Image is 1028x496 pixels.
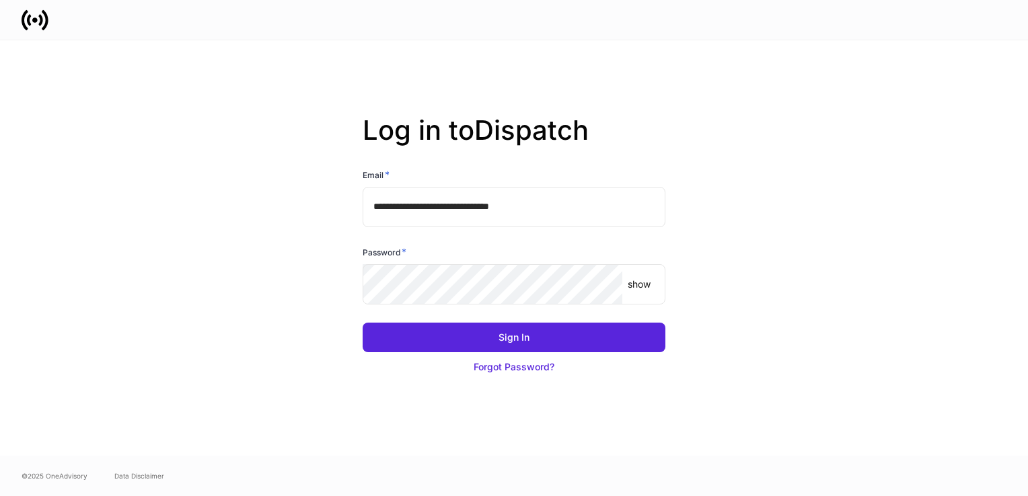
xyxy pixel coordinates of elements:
button: Sign In [363,323,665,352]
span: © 2025 OneAdvisory [22,470,87,481]
p: show [628,278,651,291]
h6: Email [363,168,390,181]
button: Forgot Password? [363,352,665,382]
a: Data Disclaimer [114,470,164,481]
h2: Log in to Dispatch [363,114,665,168]
div: Sign In [499,331,529,344]
h6: Password [363,245,406,259]
div: Forgot Password? [474,360,554,374]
